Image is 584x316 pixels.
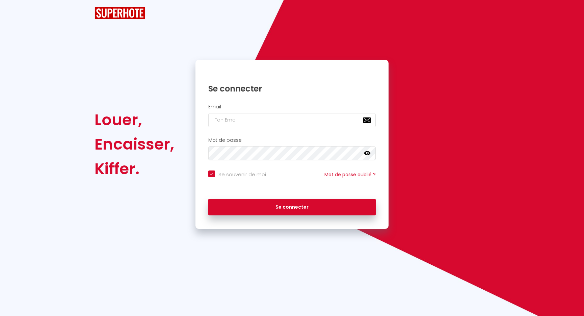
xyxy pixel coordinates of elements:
div: Kiffer. [95,157,174,181]
a: Mot de passe oublié ? [324,171,376,178]
h2: Email [208,104,376,110]
div: Louer, [95,108,174,132]
h2: Mot de passe [208,137,376,143]
button: Se connecter [208,199,376,216]
div: Encaisser, [95,132,174,156]
img: SuperHote logo [95,7,145,19]
h1: Se connecter [208,83,376,94]
input: Ton Email [208,113,376,127]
